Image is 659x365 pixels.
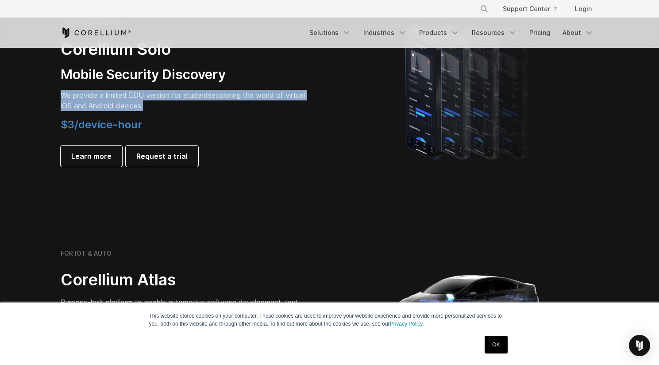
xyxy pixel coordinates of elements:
a: Corellium Home [61,27,131,38]
span: $3/device-hour [61,118,142,131]
a: Solutions [304,25,356,41]
a: Resources [466,25,522,41]
a: Pricing [524,25,555,41]
button: Search [476,1,492,17]
div: Navigation Menu [469,1,599,17]
span: Purpose-built platform to enable automotive software development, test, and automation. [61,298,300,317]
span: We provide a limited EDU version for students [61,91,212,100]
span: Request a trial [136,151,188,161]
a: Support Center [496,1,564,17]
div: Open Intercom Messenger [629,335,650,356]
img: A lineup of four iPhone models becoming more gradient and blurred [388,15,549,170]
a: About [557,25,599,41]
p: This website stores cookies on your computer. These cookies are used to improve your website expe... [149,312,510,328]
h6: FOR IOT & AUTO [61,250,112,257]
h2: Corellium Solo [61,39,308,59]
a: Login [568,1,599,17]
a: Products [414,25,465,41]
h2: Corellium Atlas [61,270,308,290]
span: Learn more [71,151,112,161]
a: Learn more [61,146,122,167]
a: Privacy Policy. [390,321,424,327]
a: OK [485,336,507,353]
p: exploring the world of virtual iOS and Android devices. [61,90,308,111]
a: Request a trial [126,146,198,167]
a: Industries [358,25,412,41]
h3: Mobile Security Discovery [61,66,308,83]
div: Navigation Menu [304,25,599,41]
